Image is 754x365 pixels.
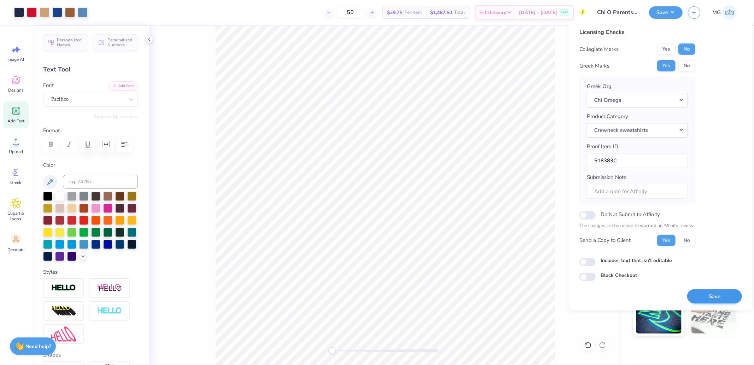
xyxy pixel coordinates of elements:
span: Total [454,9,465,16]
img: Free Distort [51,326,76,342]
button: No [678,44,695,55]
img: Water based Ink [691,298,737,334]
span: Free [561,10,568,15]
span: Upload [9,149,23,155]
input: e.g. 7428 c [63,175,138,189]
div: Greek Marks [579,62,609,70]
span: Decorate [7,247,24,253]
strong: Need help? [26,343,51,350]
a: MG [709,5,740,19]
button: Crewneck sweatshirts [587,123,688,137]
span: Clipart & logos [4,210,28,222]
span: Add Text [7,118,24,124]
div: Licensing Checks [579,28,695,36]
label: Format [43,127,138,135]
img: Glow in the Dark Ink [636,298,682,334]
div: Text Tool [43,65,138,74]
label: Greek Org [587,82,612,91]
span: Est. Delivery [479,9,506,16]
label: Submission Note [587,173,626,181]
label: Styles [43,268,58,276]
span: $1,487.50 [430,9,452,16]
button: Save [649,6,683,19]
label: Color [43,161,138,169]
div: Accessibility label [329,347,336,354]
button: No [678,60,695,71]
span: MG [712,8,721,17]
button: Add Font [109,81,138,91]
label: Block Checkout [601,272,637,279]
p: The changes are too minor to warrant an Affinity review. [579,222,695,230]
button: Switch to Greek Letters [94,114,138,120]
label: Includes text that isn't editable [601,256,672,264]
button: No [678,234,695,246]
button: Personalized Names [43,34,87,51]
img: Negative Space [97,307,122,315]
span: [DATE] - [DATE] [519,9,557,16]
input: – – [337,6,364,19]
label: Proof Item ID [587,143,618,151]
label: Font [43,81,54,89]
span: Per Item [404,9,422,16]
img: Michael Galon [723,5,737,19]
button: Personalized Numbers [94,34,138,51]
button: Yes [657,60,676,71]
button: Yes [657,234,676,246]
button: Yes [657,44,676,55]
span: Personalized Numbers [107,37,134,47]
span: Greek [11,180,22,185]
input: Add a note for Affinity [587,184,688,199]
button: Save [687,289,742,303]
img: Stroke [51,284,76,292]
button: Chi Omega [587,93,688,107]
img: 3D Illusion [51,306,76,317]
label: Product Category [587,112,628,121]
span: Designs [8,87,24,93]
div: Send a Copy to Client [579,236,631,244]
span: Image AI [8,57,24,62]
span: Personalized Names [57,37,83,47]
div: Collegiate Marks [579,45,619,53]
span: $29.75 [387,9,402,16]
img: Shadow [97,284,122,292]
label: Do Not Submit to Affinity [601,210,660,219]
input: Untitled Design [592,5,644,19]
